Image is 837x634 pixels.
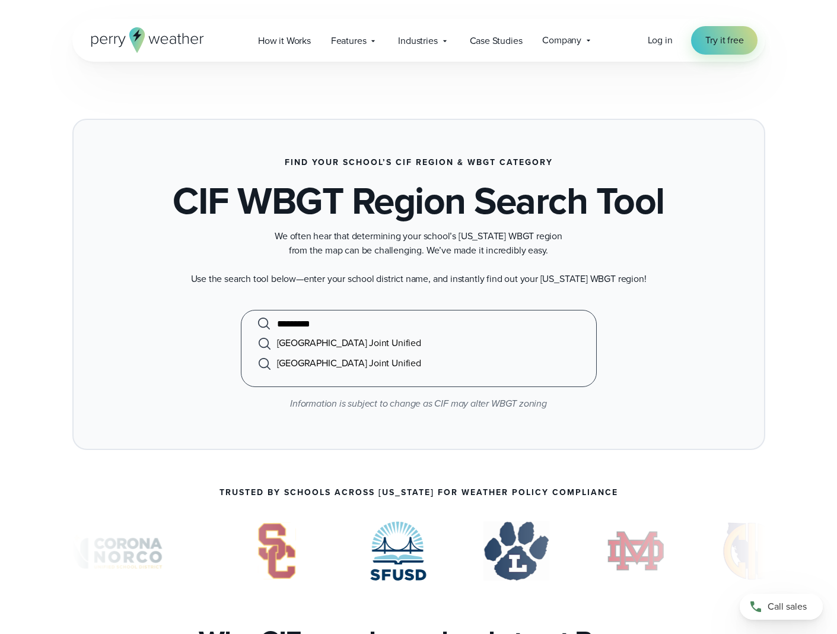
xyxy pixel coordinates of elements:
div: 5 of 7 [483,521,549,581]
span: Features [331,34,367,48]
div: 6 of 7 [606,521,666,581]
span: Company [542,33,581,47]
span: Try it free [705,33,743,47]
div: 3 of 7 [240,521,313,581]
div: 2 of 7 [15,521,183,581]
p: Trusted by Schools Across [US_STATE] for Weather Policy Compliance [219,488,618,497]
span: Call sales [768,600,807,614]
h1: CIF WBGT Region Search Tool [173,182,664,220]
p: We often hear that determining your school’s [US_STATE] WBGT region from the map can be challengi... [182,229,656,258]
p: Use the search tool below—enter your school district name, and instantly find out your [US_STATE]... [182,272,656,286]
a: Case Studies [460,28,533,53]
span: Case Studies [470,34,523,48]
li: [GEOGRAPHIC_DATA] Joint Unified [256,353,582,373]
span: How it Works [258,34,311,48]
a: How it Works [248,28,321,53]
p: Information is subject to change as CIF may alter WBGT zoning [107,397,731,411]
img: San Fransisco Unified School District [370,521,427,581]
div: 4 of 7 [370,521,427,581]
a: Log in [648,33,673,47]
li: [GEOGRAPHIC_DATA] Joint Unified [256,333,582,353]
span: Industries [398,34,437,48]
img: Corona-Norco-Unified-School-District.svg [15,521,183,581]
h3: Find Your School’s CIF Region & WBGT Category [285,158,553,167]
a: Call sales [740,594,823,620]
div: slideshow [72,521,765,587]
a: Try it free [691,26,758,55]
img: University-of-Southern-California-USC.svg [240,521,313,581]
div: 7 of 7 [723,521,781,581]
